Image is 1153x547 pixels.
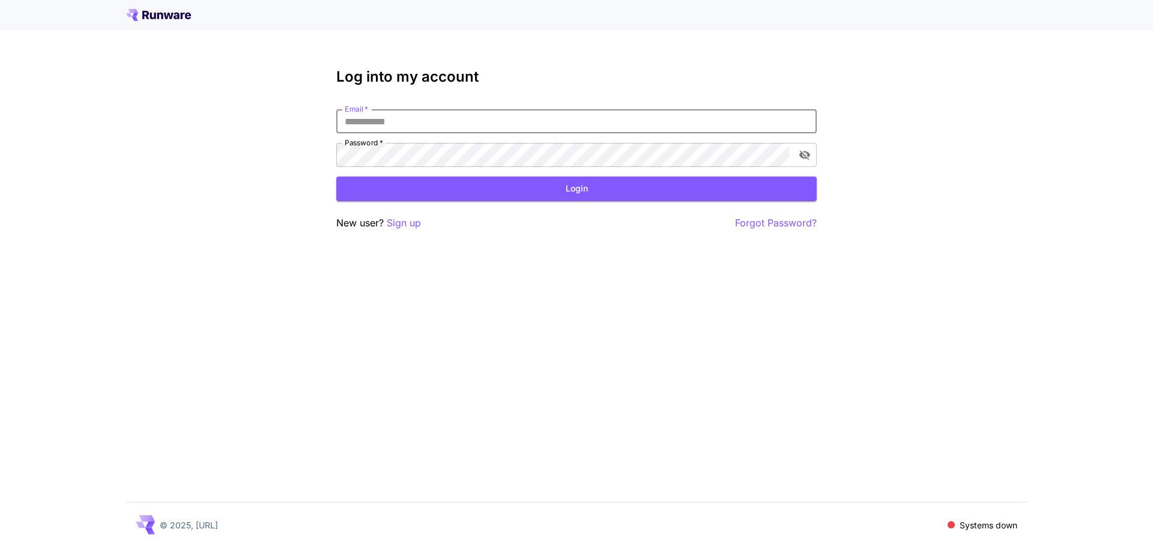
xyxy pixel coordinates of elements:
p: Systems down [960,519,1017,531]
label: Password [345,138,383,148]
p: © 2025, [URL] [160,519,218,531]
h3: Log into my account [336,68,817,85]
button: Login [336,177,817,201]
p: New user? [336,216,421,231]
button: toggle password visibility [794,144,816,166]
label: Email [345,104,368,114]
button: Forgot Password? [735,216,817,231]
button: Sign up [387,216,421,231]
